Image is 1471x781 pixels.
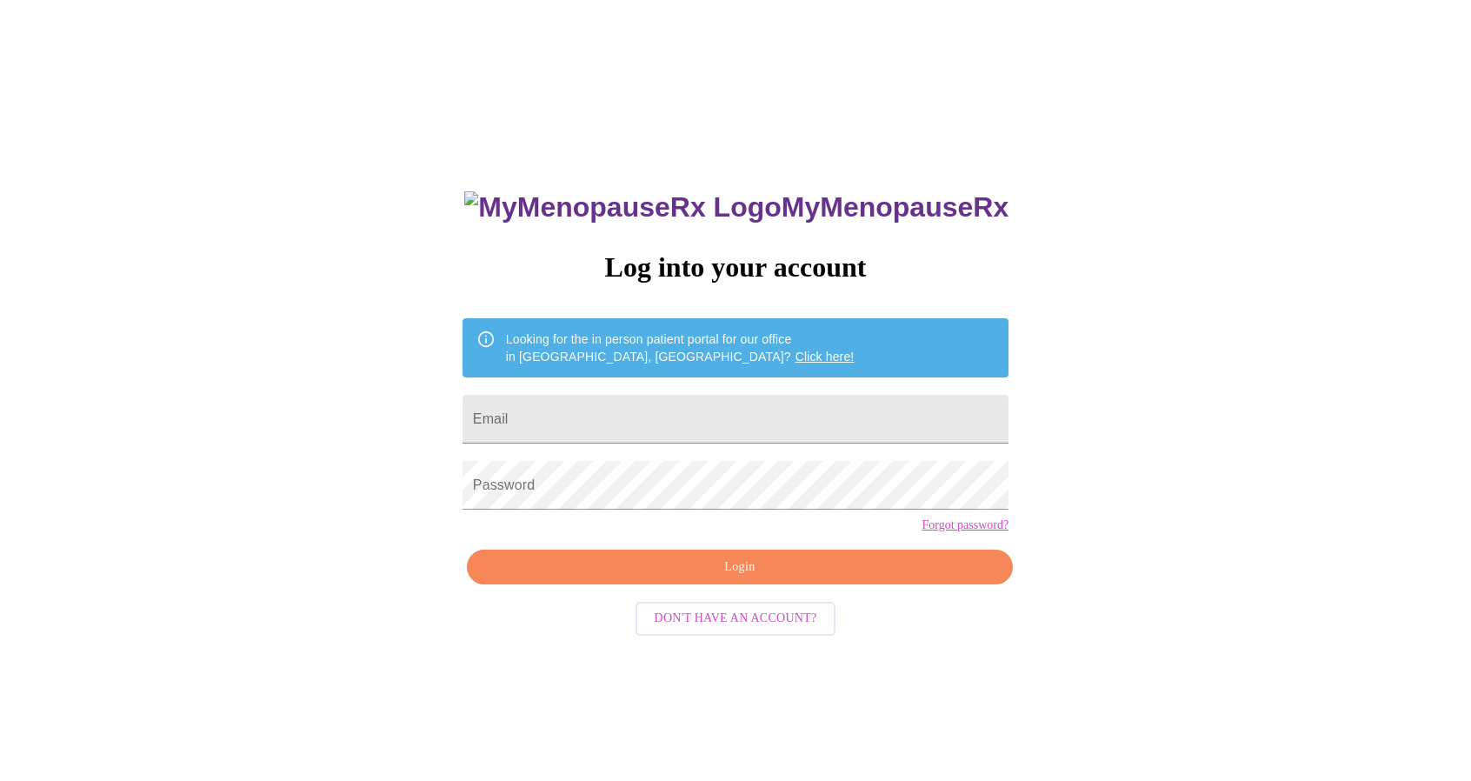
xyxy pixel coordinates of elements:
img: MyMenopauseRx Logo [464,191,781,224]
a: Don't have an account? [631,610,841,624]
div: Looking for the in person patient portal for our office in [GEOGRAPHIC_DATA], [GEOGRAPHIC_DATA]? [506,324,855,372]
button: Don't have an account? [636,602,836,636]
h3: Log into your account [463,251,1008,284]
a: Click here! [795,350,855,364]
h3: MyMenopauseRx [464,191,1008,224]
span: Login [487,557,993,578]
a: Forgot password? [922,518,1008,532]
button: Login [467,550,1013,585]
span: Don't have an account? [655,608,817,630]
